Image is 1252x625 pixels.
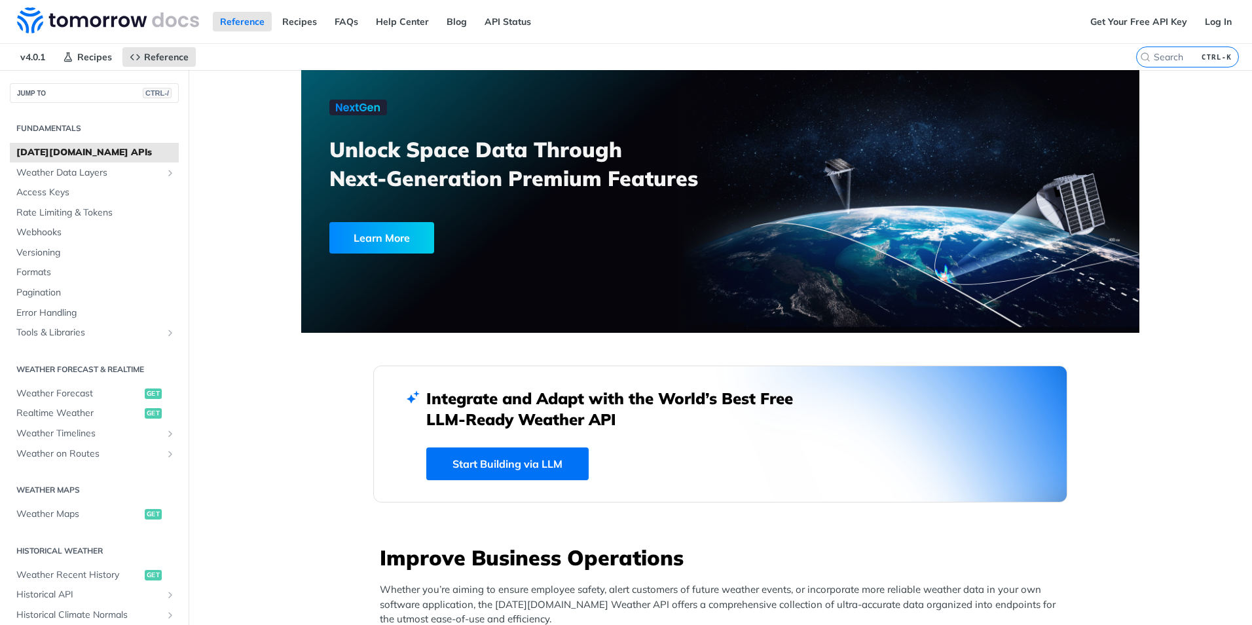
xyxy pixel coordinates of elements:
kbd: CTRL-K [1198,50,1235,64]
span: Weather Data Layers [16,166,162,180]
h2: Fundamentals [10,123,179,134]
span: Reference [144,51,189,63]
a: Weather Data LayersShow subpages for Weather Data Layers [10,163,179,183]
a: Start Building via LLM [426,447,589,480]
span: Tools & Libraries [16,326,162,339]
span: Formats [16,266,175,279]
span: CTRL-/ [143,88,172,98]
a: Rate Limiting & Tokens [10,203,179,223]
span: Access Keys [16,186,175,199]
a: Reference [122,47,196,67]
a: Historical Climate NormalsShow subpages for Historical Climate Normals [10,605,179,625]
a: Tools & LibrariesShow subpages for Tools & Libraries [10,323,179,343]
span: get [145,509,162,520]
a: Realtime Weatherget [10,404,179,423]
a: Weather on RoutesShow subpages for Weather on Routes [10,444,179,464]
a: Versioning [10,243,179,263]
a: Weather Mapsget [10,504,179,524]
span: Weather Timelines [16,427,162,440]
a: Access Keys [10,183,179,202]
span: Historical API [16,588,162,601]
span: get [145,570,162,580]
span: v4.0.1 [13,47,52,67]
span: Weather Recent History [16,569,141,582]
a: Pagination [10,283,179,303]
h3: Unlock Space Data Through Next-Generation Premium Features [329,135,735,193]
a: Get Your Free API Key [1083,12,1194,31]
img: NextGen [329,100,387,115]
button: Show subpages for Historical Climate Normals [165,610,175,620]
span: [DATE][DOMAIN_NAME] APIs [16,146,175,159]
a: [DATE][DOMAIN_NAME] APIs [10,143,179,162]
span: Versioning [16,246,175,259]
button: Show subpages for Weather Timelines [165,428,175,439]
div: Learn More [329,222,434,254]
a: Weather TimelinesShow subpages for Weather Timelines [10,424,179,444]
a: Weather Recent Historyget [10,565,179,585]
a: Error Handling [10,303,179,323]
span: Weather on Routes [16,447,162,461]
a: API Status [477,12,538,31]
span: Recipes [77,51,112,63]
button: Show subpages for Weather on Routes [165,449,175,459]
a: Weather Forecastget [10,384,179,404]
span: Webhooks [16,226,175,239]
h3: Improve Business Operations [380,543,1067,572]
img: Tomorrow.io Weather API Docs [17,7,199,33]
button: Show subpages for Historical API [165,590,175,600]
a: Log In [1198,12,1239,31]
a: Help Center [369,12,436,31]
button: Show subpages for Tools & Libraries [165,328,175,338]
a: Learn More [329,222,654,254]
a: Recipes [56,47,119,67]
h2: Weather Forecast & realtime [10,364,179,375]
a: Historical APIShow subpages for Historical API [10,585,179,605]
span: Pagination [16,286,175,299]
button: Show subpages for Weather Data Layers [165,168,175,178]
a: Blog [439,12,474,31]
a: FAQs [327,12,365,31]
span: Rate Limiting & Tokens [16,206,175,219]
span: get [145,388,162,399]
span: Historical Climate Normals [16,609,162,622]
h2: Weather Maps [10,484,179,496]
span: Error Handling [16,307,175,320]
h2: Historical Weather [10,545,179,557]
span: get [145,408,162,419]
span: Weather Maps [16,508,141,521]
a: Formats [10,263,179,282]
a: Recipes [275,12,324,31]
a: Reference [213,12,272,31]
span: Realtime Weather [16,407,141,420]
h2: Integrate and Adapt with the World’s Best Free LLM-Ready Weather API [426,388,813,430]
a: Webhooks [10,223,179,242]
svg: Search [1140,52,1151,62]
span: Weather Forecast [16,387,141,400]
button: JUMP TOCTRL-/ [10,83,179,103]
